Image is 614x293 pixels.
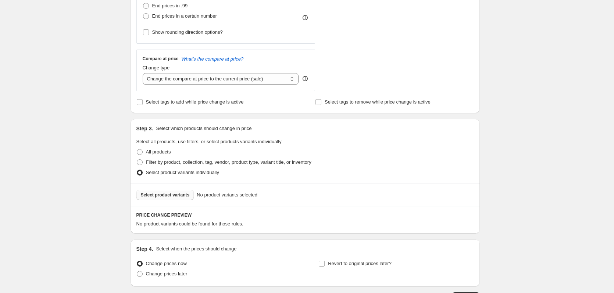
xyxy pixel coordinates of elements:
span: No product variants could be found for those rules. [136,221,243,227]
span: Revert to original prices later? [328,261,392,266]
span: Filter by product, collection, tag, vendor, product type, variant title, or inventory [146,159,311,165]
span: All products [146,149,171,155]
p: Select when the prices should change [156,245,236,253]
p: Select which products should change in price [156,125,251,132]
button: Select product variants [136,190,194,200]
span: End prices in .99 [152,3,188,8]
span: No product variants selected [197,191,257,199]
span: Select all products, use filters, or select products variants individually [136,139,282,144]
span: Select product variants individually [146,170,219,175]
span: Select tags to remove while price change is active [325,99,431,105]
h2: Step 4. [136,245,153,253]
span: Change prices later [146,271,188,276]
span: Show rounding direction options? [152,29,223,35]
h2: Step 3. [136,125,153,132]
span: End prices in a certain number [152,13,217,19]
div: help [301,75,309,82]
h6: PRICE CHANGE PREVIEW [136,212,474,218]
button: What's the compare at price? [182,56,244,62]
span: Change prices now [146,261,187,266]
h3: Compare at price [143,56,179,62]
span: Select tags to add while price change is active [146,99,244,105]
span: Change type [143,65,170,70]
span: Select product variants [141,192,190,198]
